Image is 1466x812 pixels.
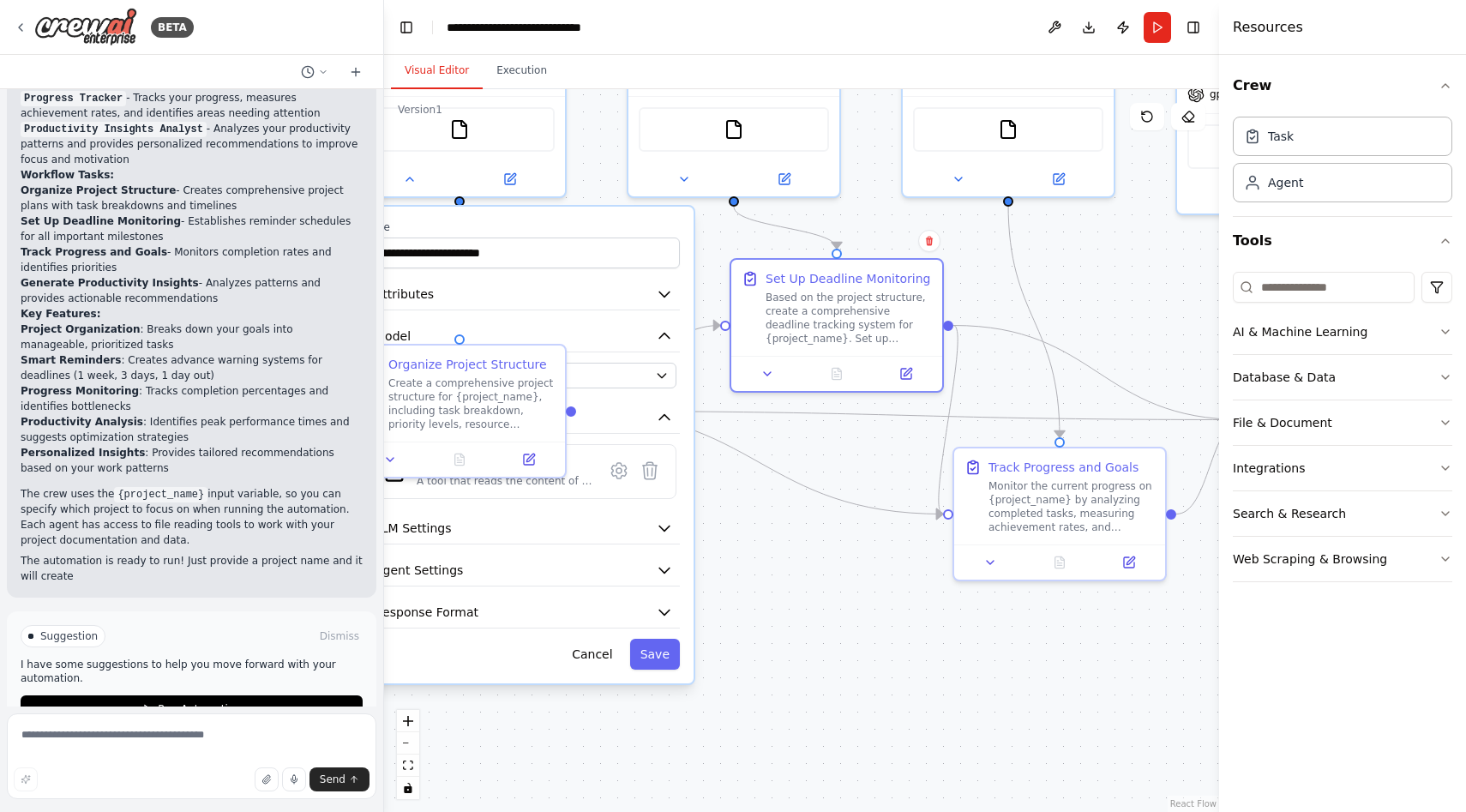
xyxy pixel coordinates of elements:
[21,553,363,584] p: The automation is ready to run! Just provide a project name and it will create
[397,777,419,799] button: toggle interactivity
[388,356,547,373] div: Organize Project Structure
[634,455,665,486] button: Delete tool
[368,597,680,629] button: Response Format
[604,455,634,486] button: Configure tool
[21,322,363,352] li: : Breaks down your goals into manageable, prioritized tasks
[499,449,558,470] button: Open in side panel
[398,103,442,117] div: Version 1
[40,629,98,643] span: Suggestion
[21,90,363,121] li: - Tracks your progress, measures achievement rates, and identifies areas needing attention
[21,122,207,137] code: Productivity Insights Analyst
[368,513,680,544] button: LLM Settings
[988,459,1139,476] div: Track Progress and Goals
[1233,414,1332,431] div: File & Document
[918,230,940,252] button: Delete node
[1268,128,1294,145] div: Task
[375,604,478,621] span: Response Format
[766,291,932,346] div: Based on the project structure, create a comprehensive deadline tracking system for {project_name...
[417,474,593,488] div: A tool that reads the content of a file. To use this tool, provide a 'file_path' parameter with t...
[21,352,363,383] li: : Creates advance warning systems for deadlines (1 week, 3 days, 1 day out)
[952,447,1167,581] div: Track Progress and GoalsMonitor the current progress on {project_name} by analyzing completed tas...
[1024,552,1096,573] button: No output available
[21,383,363,414] li: : Tracks completion percentages and identifies bottlenecks
[397,710,419,799] div: React Flow controls
[1233,310,1452,354] button: AI & Machine Learning
[151,17,194,38] div: BETA
[21,447,145,459] strong: Personalized Insights
[342,62,370,82] button: Start a new chat
[424,449,496,470] button: No output available
[375,520,452,537] span: LLM Settings
[1099,552,1158,573] button: Open in side panel
[21,658,363,685] p: I have some suggestions to help you move forward with your automation.
[1233,491,1452,536] button: Search & Research
[352,1,567,198] div: FileReadToolRoleAttributesModelOpenAI - gpt-4o-miniToolsFileReadToolRead a file's contentA tool t...
[627,1,841,198] div: FileReadTool
[1010,169,1107,189] button: Open in side panel
[368,279,680,310] button: Attributes
[21,695,363,723] button: Run Automation
[294,62,335,82] button: Switch to previous chat
[21,486,363,548] p: The crew uses the input variable, so you can specify which project to focus on when running the a...
[394,15,418,39] button: Hide left sidebar
[1181,15,1205,39] button: Hide right sidebar
[576,403,943,523] g: Edge from 14838fa9-c7e6-4ec2-8700-2fa391d4386b to ad872cca-ae0a-49c4-b53e-148a4e371e97
[21,323,140,335] strong: Project Organization
[1233,17,1303,38] h4: Resources
[21,385,139,397] strong: Progress Monitoring
[562,639,622,670] button: Cancel
[876,364,935,384] button: Open in side panel
[21,308,100,320] strong: Key Features:
[158,702,241,716] span: Run Automation
[988,479,1155,534] div: Monitor the current progress on {project_name} by analyzing completed tasks, measuring achievemen...
[397,710,419,732] button: zoom in
[1233,62,1452,110] button: Crew
[576,403,1243,429] g: Edge from 14838fa9-c7e6-4ec2-8700-2fa391d4386b to 12ca0de0-9d94-4d39-94b2-435dd97a10cb
[1233,217,1452,265] button: Tools
[1210,87,1270,101] span: gpt-4o-mini
[1233,369,1336,386] div: Database & Data
[375,286,434,303] span: Attributes
[1233,355,1452,400] button: Database & Data
[255,767,279,791] button: Upload files
[736,169,832,189] button: Open in side panel
[1233,505,1346,522] div: Search & Research
[1233,323,1367,340] div: AI & Machine Learning
[1233,460,1305,477] div: Integrations
[1268,174,1303,191] div: Agent
[21,416,143,428] strong: Productivity Analysis
[953,317,1243,429] g: Edge from b151d043-beeb-4dec-bf71-6e4eff6d205c to 12ca0de0-9d94-4d39-94b2-435dd97a10cb
[352,344,567,478] div: Organize Project StructureCreate a comprehensive project structure for {project_name}, including ...
[21,414,363,445] li: : Identifies peak performance times and suggests optimization strategies
[21,214,363,244] li: - Establishes reminder schedules for all important milestones
[21,121,363,167] li: - Analyzes your productivity patterns and provides personalized recommendations to improve focus ...
[998,119,1018,140] img: FileReadTool
[388,376,555,431] div: Create a comprehensive project structure for {project_name}, including task breakdown, priority l...
[901,1,1115,198] div: FileReadTool
[21,91,126,106] code: Progress Tracker
[1233,446,1452,490] button: Integrations
[34,8,137,46] img: Logo
[576,317,720,420] g: Edge from 14838fa9-c7e6-4ec2-8700-2fa391d4386b to b151d043-beeb-4dec-bf71-6e4eff6d205c
[724,119,744,140] img: FileReadTool
[1176,412,1243,523] g: Edge from ad872cca-ae0a-49c4-b53e-148a4e371e97 to 12ca0de0-9d94-4d39-94b2-435dd97a10cb
[21,184,176,196] strong: Organize Project Structure
[21,215,181,227] strong: Set Up Deadline Monitoring
[1170,799,1217,809] a: React Flow attribution
[21,169,114,181] strong: Workflow Tasks:
[630,639,680,670] button: Save
[309,767,370,791] button: Send
[1233,550,1387,568] div: Web Scraping & Browsing
[1000,203,1068,437] g: Edge from 95866cd4-f9bf-47b6-8d06-5e3ee3324313 to ad872cca-ae0a-49c4-b53e-148a4e371e97
[14,767,38,791] button: Improve this prompt
[21,275,363,306] li: - Analyzes patterns and provides actionable recommendations
[461,169,558,189] button: Open in side panel
[397,732,419,755] button: zoom out
[447,19,623,36] nav: breadcrumb
[21,244,363,275] li: - Monitors completion rates and identifies priorities
[368,321,680,352] button: Model
[1233,537,1452,581] button: Web Scraping & Browsing
[320,773,345,786] span: Send
[375,328,411,345] span: Model
[316,628,363,645] button: Dismiss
